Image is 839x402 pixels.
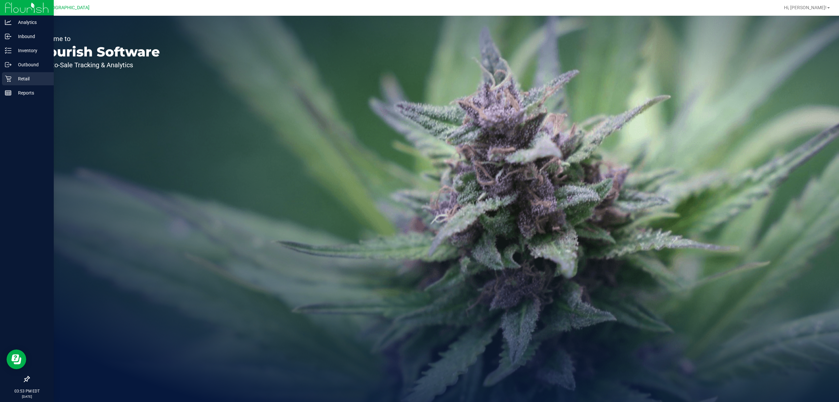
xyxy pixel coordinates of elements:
p: Outbound [11,61,51,69]
p: Flourish Software [35,45,160,58]
span: [GEOGRAPHIC_DATA] [45,5,89,11]
inline-svg: Inbound [5,33,11,40]
p: 03:53 PM EDT [3,388,51,394]
span: Hi, [PERSON_NAME]! [784,5,827,10]
inline-svg: Analytics [5,19,11,26]
p: Reports [11,89,51,97]
p: Welcome to [35,35,160,42]
p: [DATE] [3,394,51,399]
p: Seed-to-Sale Tracking & Analytics [35,62,160,68]
p: Retail [11,75,51,83]
inline-svg: Reports [5,90,11,96]
inline-svg: Outbound [5,61,11,68]
iframe: Resource center [7,349,26,369]
p: Analytics [11,18,51,26]
p: Inbound [11,32,51,40]
inline-svg: Inventory [5,47,11,54]
inline-svg: Retail [5,75,11,82]
p: Inventory [11,47,51,54]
